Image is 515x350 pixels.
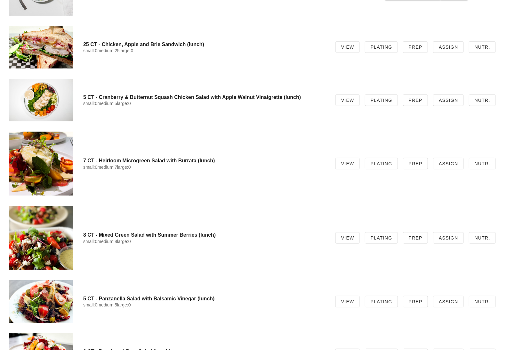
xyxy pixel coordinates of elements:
span: medium:5 [97,302,117,307]
a: Assign [433,94,464,106]
a: Plating [365,41,398,53]
a: Prep [403,232,428,244]
span: medium:8 [97,239,117,244]
span: small:0 [83,165,97,170]
a: Nutr. [469,158,496,169]
a: Nutr. [469,94,496,106]
a: Prep [403,296,428,307]
a: Prep [403,94,428,106]
span: medium:5 [97,101,117,106]
span: Plating [370,299,392,304]
a: View [335,296,360,307]
h4: 5 CT - Cranberry & Butternut Squash Chicken Salad with Apple Walnut Vinaigrette (lunch) [83,94,325,100]
a: Assign [433,41,464,53]
span: Prep [408,299,422,304]
span: View [341,161,354,166]
a: Plating [365,296,398,307]
h4: 25 CT - Chicken, Apple and Brie Sandwich (lunch) [83,41,325,47]
span: small:0 [83,101,97,106]
span: View [341,299,354,304]
span: Plating [370,98,392,103]
h4: 8 CT - Mixed Green Salad with Summer Berries (lunch) [83,232,325,238]
a: View [335,232,360,244]
span: large:0 [117,101,131,106]
span: View [341,235,354,240]
a: Assign [433,232,464,244]
span: Prep [408,235,422,240]
span: Plating [370,161,392,166]
span: small:0 [83,302,97,307]
span: large:0 [117,302,131,307]
span: Plating [370,45,392,50]
h4: 7 CT - Heirloom Microgreen Salad with Burrata (lunch) [83,158,325,164]
span: Prep [408,161,422,166]
a: Plating [365,232,398,244]
a: Assign [433,296,464,307]
span: Nutr. [474,299,490,304]
span: View [341,45,354,50]
a: Prep [403,158,428,169]
span: View [341,98,354,103]
span: small:0 [83,239,97,244]
a: Plating [365,94,398,106]
h4: 5 CT - Panzanella Salad with Balsamic Vinegar (lunch) [83,296,325,302]
a: View [335,41,360,53]
span: Prep [408,45,422,50]
span: Assign [439,45,458,50]
span: Nutr. [474,161,490,166]
span: small:0 [83,48,97,53]
span: large:0 [117,239,131,244]
span: Plating [370,235,392,240]
span: large:0 [117,165,131,170]
span: medium:7 [97,165,117,170]
span: Nutr. [474,235,490,240]
a: Nutr. [469,41,496,53]
span: Assign [439,161,458,166]
a: Nutr. [469,232,496,244]
span: Nutr. [474,98,490,103]
a: View [335,94,360,106]
a: View [335,158,360,169]
span: Assign [439,235,458,240]
span: Nutr. [474,45,490,50]
span: Assign [439,98,458,103]
a: Nutr. [469,296,496,307]
span: Assign [439,299,458,304]
span: Prep [408,98,422,103]
a: Assign [433,158,464,169]
a: Plating [365,158,398,169]
span: medium:25 [97,48,119,53]
a: Prep [403,41,428,53]
span: large:0 [120,48,133,53]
